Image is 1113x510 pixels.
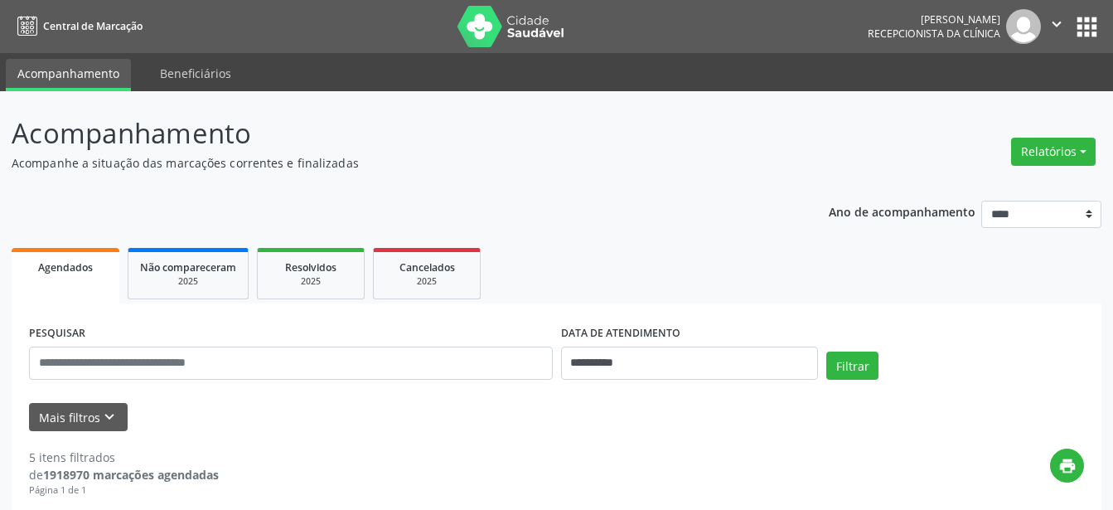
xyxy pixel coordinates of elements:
p: Acompanhe a situação das marcações correntes e finalizadas [12,154,775,172]
strong: 1918970 marcações agendadas [43,467,219,483]
div: 2025 [385,275,468,288]
label: DATA DE ATENDIMENTO [561,321,680,347]
p: Acompanhamento [12,113,775,154]
button: apps [1072,12,1101,41]
span: Agendados [38,260,93,274]
div: [PERSON_NAME] [868,12,1000,27]
div: de [29,466,219,483]
span: Não compareceram [140,260,236,274]
span: Cancelados [399,260,455,274]
i:  [1048,15,1066,33]
i: keyboard_arrow_down [100,408,119,426]
div: 2025 [140,275,236,288]
button: Filtrar [826,352,878,380]
div: 2025 [269,275,352,288]
p: Ano de acompanhamento [829,201,975,221]
img: img [1006,9,1041,44]
button: print [1050,449,1084,483]
span: Recepcionista da clínica [868,27,1000,41]
div: Página 1 de 1 [29,483,219,498]
a: Beneficiários [148,59,243,88]
div: 5 itens filtrados [29,449,219,466]
label: PESQUISAR [29,321,85,347]
span: Central de Marcação [43,19,143,33]
button:  [1041,9,1072,44]
button: Mais filtroskeyboard_arrow_down [29,403,128,432]
span: Resolvidos [285,260,336,274]
a: Acompanhamento [6,59,131,91]
a: Central de Marcação [12,12,143,40]
i: print [1058,457,1077,475]
button: Relatórios [1011,138,1096,166]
